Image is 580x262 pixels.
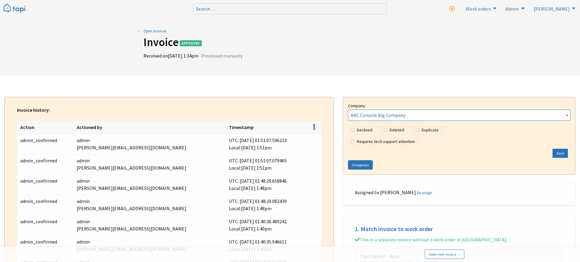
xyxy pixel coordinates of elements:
[241,144,272,151] span: 18/8/2025 at 1:51pm
[17,215,74,236] td: admin_confirmed
[530,4,577,13] li: Rebekah
[226,121,310,134] th: Timestamp
[74,134,226,154] td: admin [PERSON_NAME][EMAIL_ADDRESS][DOMAIN_NAME]
[226,215,310,236] td: UTC: [DATE] 01:40:36.489242 Local:
[355,236,563,243] p: This in a separate invoice without a work order in [GEOGRAPHIC_DATA].
[17,121,74,134] th: Action
[143,28,437,34] a: Open invoices
[226,134,310,154] td: UTC: [DATE] 01:51:07.596233 Local:
[241,226,272,232] span: 18/8/2025 at 1:40pm
[241,205,272,211] span: 18/8/2025 at 1:48pm
[180,40,202,46] span: Approved
[17,107,50,113] strong: Invoice history:
[553,149,568,158] button: Save
[343,180,575,205] div: Assigned to [PERSON_NAME]
[226,236,310,256] td: UTC: [DATE] 01:40:35.946611 Local:
[348,110,570,121] span: ABC Console Big Company
[348,102,570,110] label: Company:
[355,225,563,233] h3: 1. Match invoice to work order
[143,52,437,59] p: Received on
[226,154,310,175] td: UTC: [DATE] 01:51:07.079465 Local:
[74,154,226,175] td: admin [PERSON_NAME][EMAIL_ADDRESS][DOMAIN_NAME]
[17,154,74,175] td: admin_confirmed
[381,126,407,135] label: Deleted
[425,250,464,259] a: Open next invoice →
[17,175,74,195] td: admin_confirmed
[502,4,526,13] a: Admin
[74,195,226,215] td: admin [PERSON_NAME][EMAIL_ADDRESS][DOMAIN_NAME]
[348,126,375,135] label: Declined
[348,160,373,170] a: Unapprove
[449,6,455,12] i: New work order
[226,175,310,195] td: UTC: [DATE] 01:48:29.658846 Local:
[226,195,310,215] td: UTC: [DATE] 01:48:29.082439 Local:
[199,53,243,59] span: · Processed manually
[74,236,226,256] td: admin [PERSON_NAME][EMAIL_ADDRESS][DOMAIN_NAME]
[466,6,491,12] span: Work orders
[143,35,437,49] h1: Invoice
[241,165,272,171] span: 18/8/2025 at 1:51pm
[168,53,198,59] span: 18/8/2025 at 1:34pm
[348,137,418,146] label: Requires tech support attention
[17,236,74,256] td: admin_confirmed
[74,121,226,134] th: Actioned by
[241,246,272,252] span: 18/8/2025 at 1:40pm
[417,190,432,195] a: Re-assign
[196,6,216,12] span: Search …
[17,195,74,215] td: admin_confirmed
[241,185,272,191] span: 18/8/2025 at 1:48pm
[534,6,570,12] span: [PERSON_NAME]
[4,4,25,14] img: Tapi logo
[348,110,570,120] span: ABC Console Big Company
[530,4,577,13] a: [PERSON_NAME]
[506,6,519,12] span: Admin
[74,215,226,236] td: admin [PERSON_NAME][EMAIL_ADDRESS][DOMAIN_NAME]
[17,134,74,154] td: admin_confirmed
[462,4,498,13] a: Work orders
[74,175,226,195] td: admin [PERSON_NAME][EMAIL_ADDRESS][DOMAIN_NAME]
[413,126,441,135] label: Duplicate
